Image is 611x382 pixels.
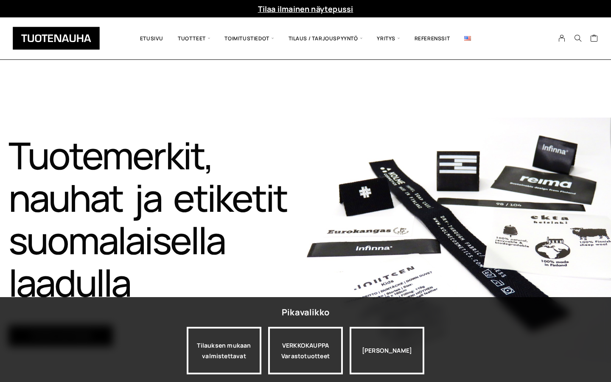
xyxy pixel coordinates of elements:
[187,327,261,374] a: Tilauksen mukaan valmistettavat
[554,34,570,42] a: My Account
[8,134,305,304] h1: Tuotemerkit, nauhat ja etiketit suomalaisella laadulla​
[570,34,586,42] button: Search
[590,34,598,44] a: Cart
[268,327,343,374] div: VERKKOKAUPPA Varastotuotteet
[171,24,217,53] span: Tuotteet
[217,24,281,53] span: Toimitustiedot
[305,118,611,363] img: Etusivu 1
[370,24,407,53] span: Yritys
[350,327,424,374] div: [PERSON_NAME]
[407,24,457,53] a: Referenssit
[133,24,171,53] a: Etusivu
[13,27,100,50] img: Tuotenauha Oy
[268,327,343,374] a: VERKKOKAUPPAVarastotuotteet
[281,24,370,53] span: Tilaus / Tarjouspyyntö
[258,4,353,14] a: Tilaa ilmainen näytepussi
[464,36,471,41] img: English
[282,305,329,320] div: Pikavalikko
